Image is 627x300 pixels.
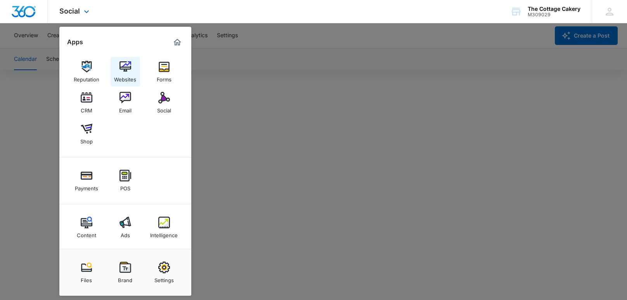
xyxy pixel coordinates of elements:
[75,181,98,191] div: Payments
[72,258,101,287] a: Files
[74,72,99,83] div: Reputation
[81,273,92,283] div: Files
[72,166,101,195] a: Payments
[59,7,80,15] span: Social
[528,6,580,12] div: account name
[149,88,179,117] a: Social
[171,36,184,48] a: Marketing 360® Dashboard
[149,213,179,242] a: Intelligence
[118,273,132,283] div: Brand
[80,134,93,145] div: Shop
[72,57,101,86] a: Reputation
[150,228,178,238] div: Intelligence
[111,88,140,117] a: Email
[111,166,140,195] a: POS
[111,57,140,86] a: Websites
[114,72,136,83] div: Websites
[119,103,132,114] div: Email
[72,119,101,148] a: Shop
[157,72,171,83] div: Forms
[72,213,101,242] a: Content
[111,213,140,242] a: Ads
[77,228,96,238] div: Content
[81,103,92,114] div: CRM
[149,258,179,287] a: Settings
[72,88,101,117] a: CRM
[149,57,179,86] a: Forms
[121,228,130,238] div: Ads
[154,273,174,283] div: Settings
[67,38,83,46] h2: Apps
[528,12,580,17] div: account id
[120,181,130,191] div: POS
[111,258,140,287] a: Brand
[157,103,171,114] div: Social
